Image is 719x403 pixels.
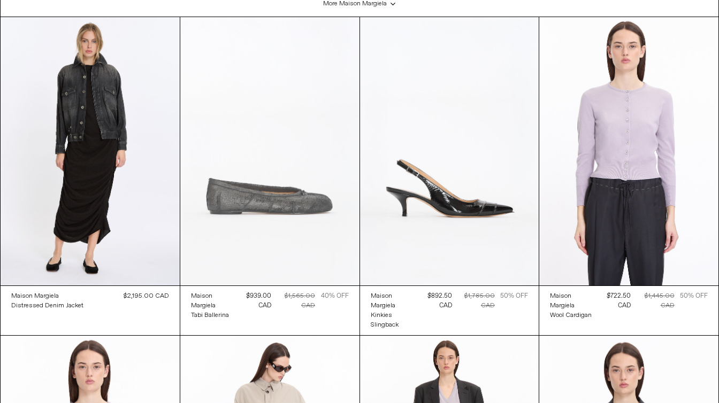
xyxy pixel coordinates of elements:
[124,291,169,301] div: $2,195.00 CAD
[321,291,349,301] div: 40% OFF
[180,17,359,285] img: Maison Margiela Tabi Ballerina
[539,17,718,285] img: Maison Margiela V-Neck Vest
[11,301,83,311] a: Distressed Denim Jacket
[550,311,593,320] a: Wool Cardigan
[191,291,233,311] a: Maison Margiela
[371,292,395,311] div: Maison Margiela
[277,291,315,311] div: $1,565.00 CAD
[636,291,674,311] div: $1,445.00 CAD
[680,291,708,301] div: 50% OFF
[1,17,180,285] img: Maison Margiela Distressed Denim Jacket
[371,291,415,311] a: Maison Margiela
[191,311,229,320] div: Tabi Ballerina
[550,291,593,311] a: Maison Margiela
[457,291,495,311] div: $1,785.00 CAD
[191,311,233,320] a: Tabi Ballerina
[11,292,59,301] div: Maison Margiela
[191,292,216,311] div: Maison Margiela
[239,291,271,311] div: $939.00 CAD
[371,311,399,330] div: Kinkies Slingback
[11,301,83,311] div: Distressed Denim Jacket
[371,311,415,330] a: Kinkies Slingback
[420,291,452,311] div: $892.50 CAD
[598,291,631,311] div: $722.50 CAD
[500,291,528,301] div: 50% OFF
[11,291,83,301] a: Maison Margiela
[550,311,592,320] div: Wool Cardigan
[360,17,539,285] img: Maison Margiela Kinkies Slingback
[550,292,575,311] div: Maison Margiela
